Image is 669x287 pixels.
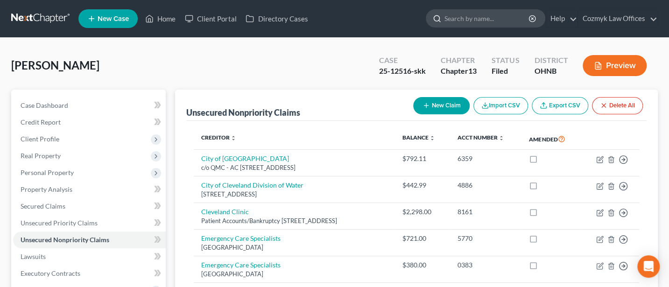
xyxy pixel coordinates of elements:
[21,252,46,260] span: Lawsuits
[13,198,166,215] a: Secured Claims
[413,97,470,114] button: New Claim
[499,135,504,141] i: unfold_more
[492,55,519,66] div: Status
[13,114,166,131] a: Credit Report
[578,10,657,27] a: Cozmyk Law Offices
[402,181,443,190] div: $442.99
[201,261,281,269] a: Emergency Care Specialists
[583,55,647,76] button: Preview
[379,66,426,77] div: 25-12516-skk
[402,134,435,141] a: Balance unfold_more
[458,207,514,217] div: 8161
[141,10,180,27] a: Home
[402,234,443,243] div: $721.00
[13,97,166,114] a: Case Dashboard
[21,118,61,126] span: Credit Report
[402,154,443,163] div: $792.11
[201,190,387,199] div: [STREET_ADDRESS]
[201,270,387,279] div: [GEOGRAPHIC_DATA]
[21,185,72,193] span: Property Analysis
[521,128,580,150] th: Amended
[492,66,519,77] div: Filed
[430,135,435,141] i: unfold_more
[201,163,387,172] div: c/o QMC - AC [STREET_ADDRESS]
[201,154,289,162] a: City of [GEOGRAPHIC_DATA]
[458,154,514,163] div: 6359
[441,66,477,77] div: Chapter
[402,207,443,217] div: $2,298.00
[534,55,568,66] div: District
[180,10,241,27] a: Client Portal
[13,231,166,248] a: Unsecured Nonpriority Claims
[21,269,80,277] span: Executory Contracts
[441,55,477,66] div: Chapter
[201,234,281,242] a: Emergency Care Specialists
[546,10,577,27] a: Help
[458,260,514,270] div: 0383
[532,97,588,114] a: Export CSV
[458,181,514,190] div: 4886
[21,168,74,176] span: Personal Property
[201,243,387,252] div: [GEOGRAPHIC_DATA]
[13,181,166,198] a: Property Analysis
[13,215,166,231] a: Unsecured Priority Claims
[458,134,504,141] a: Acct Number unfold_more
[201,181,303,189] a: City of Cleveland Division of Water
[201,134,236,141] a: Creditor unfold_more
[13,265,166,282] a: Executory Contracts
[11,58,99,72] span: [PERSON_NAME]
[473,97,528,114] button: Import CSV
[21,152,61,160] span: Real Property
[21,101,68,109] span: Case Dashboard
[21,135,59,143] span: Client Profile
[241,10,312,27] a: Directory Cases
[98,15,129,22] span: New Case
[186,107,300,118] div: Unsecured Nonpriority Claims
[21,219,98,227] span: Unsecured Priority Claims
[534,66,568,77] div: OHNB
[21,236,109,244] span: Unsecured Nonpriority Claims
[379,55,426,66] div: Case
[468,66,477,75] span: 13
[444,10,530,27] input: Search by name...
[402,260,443,270] div: $380.00
[21,202,65,210] span: Secured Claims
[637,255,660,278] div: Open Intercom Messenger
[231,135,236,141] i: unfold_more
[201,217,387,225] div: Patient Accounts/Bankruptcy [STREET_ADDRESS]
[201,208,249,216] a: Cleveland Clinic
[13,248,166,265] a: Lawsuits
[592,97,643,114] button: Delete All
[458,234,514,243] div: 5770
